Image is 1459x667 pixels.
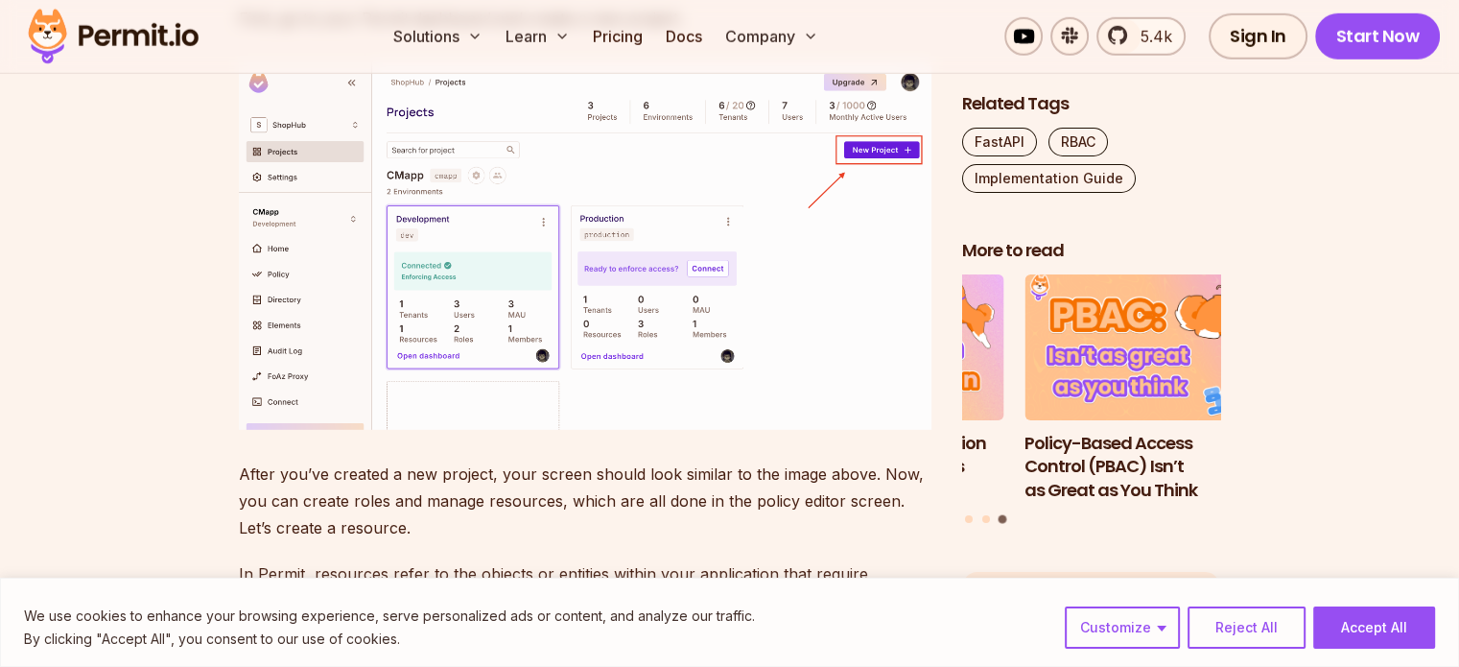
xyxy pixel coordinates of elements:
[1209,13,1307,60] a: Sign In
[1315,13,1441,60] a: Start Now
[745,274,1004,503] li: 2 of 3
[962,92,1221,116] h2: Related Tags
[386,17,490,56] button: Solutions
[962,164,1136,193] a: Implementation Guide
[999,514,1007,523] button: Go to slide 3
[1313,607,1435,649] button: Accept All
[962,239,1221,263] h2: More to read
[965,514,973,522] button: Go to slide 1
[585,17,650,56] a: Pricing
[1024,431,1283,502] h3: Policy-Based Access Control (PBAC) Isn’t as Great as You Think
[1048,128,1108,156] a: RBAC
[1065,607,1180,649] button: Customize
[1024,274,1283,503] li: 3 of 3
[24,605,755,628] p: We use cookies to enhance your browsing experience, serve personalized ads or content, and analyz...
[962,128,1037,156] a: FastAPI
[745,274,1004,503] a: Implementing Authentication and Authorization in Next.jsImplementing Authentication and Authoriza...
[1096,17,1186,56] a: 5.4k
[1188,607,1306,649] button: Reject All
[1129,25,1172,48] span: 5.4k
[239,461,931,541] p: After you’ve created a new project, your screen should look similar to the image above. Now, you ...
[745,274,1004,420] img: Implementing Authentication and Authorization in Next.js
[19,4,207,69] img: Permit logo
[1024,274,1283,420] img: Policy-Based Access Control (PBAC) Isn’t as Great as You Think
[718,17,826,56] button: Company
[498,17,577,56] button: Learn
[962,274,1221,526] div: Posts
[24,628,755,651] p: By clicking "Accept All", you consent to our use of cookies.
[239,560,931,641] p: In Permit, resources refer to the objects or entities within your application that require permis...
[658,17,710,56] a: Docs
[239,62,931,430] img: image.png
[745,431,1004,479] h3: Implementing Authentication and Authorization in Next.js
[982,514,990,522] button: Go to slide 2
